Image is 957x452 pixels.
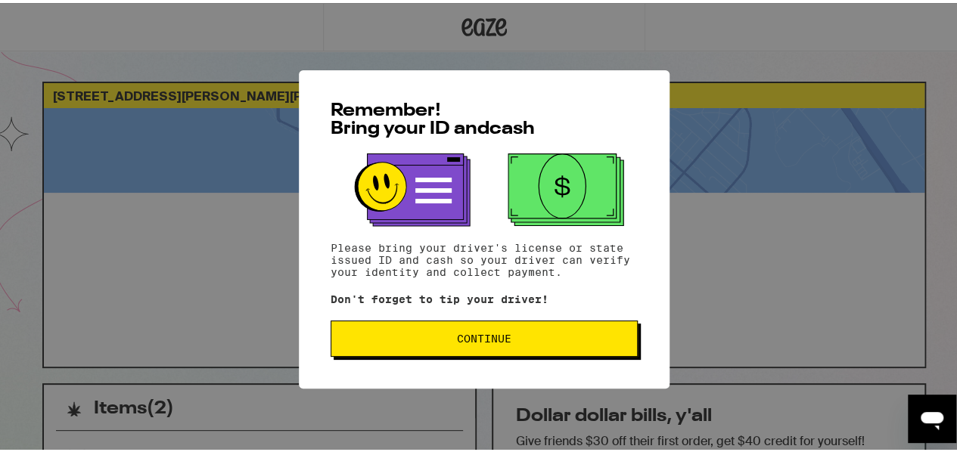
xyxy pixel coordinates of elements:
button: Continue [331,317,638,354]
p: Don't forget to tip your driver! [331,290,638,302]
span: Remember! Bring your ID and cash [331,99,535,135]
iframe: Button to launch messaging window [908,392,956,440]
p: Please bring your driver's license or state issued ID and cash so your driver can verify your ide... [331,239,638,275]
span: Continue [457,330,511,341]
